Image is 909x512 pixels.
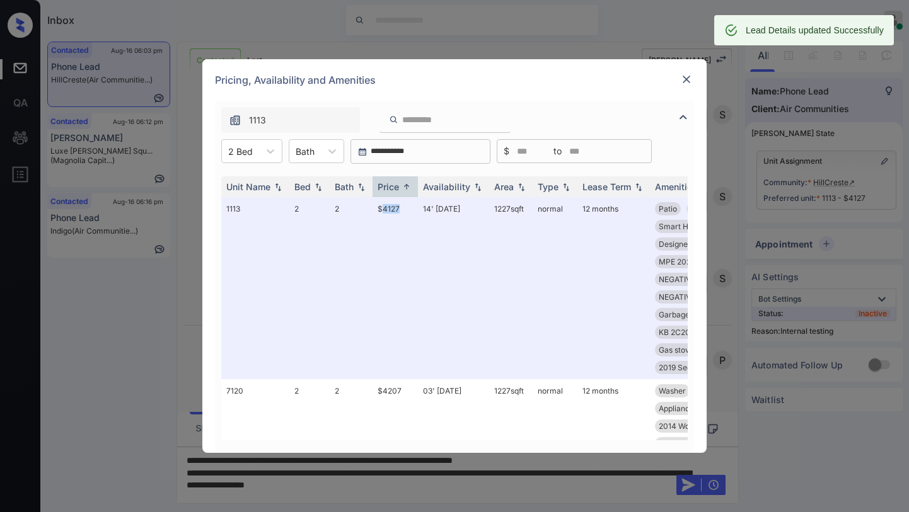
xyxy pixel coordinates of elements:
[489,197,533,379] td: 1227 sqft
[680,73,693,86] img: close
[659,386,686,395] span: Washer
[202,59,707,101] div: Pricing, Availability and Amenities
[515,183,528,191] img: sorting
[659,292,727,302] span: NEGATIVE View P...
[335,181,354,192] div: Bath
[312,183,325,191] img: sorting
[373,197,418,379] td: $4127
[659,310,724,319] span: Garbage disposa...
[400,182,413,191] img: sorting
[655,181,697,192] div: Amenities
[272,183,284,191] img: sorting
[538,181,559,192] div: Type
[389,114,398,125] img: icon-zuma
[472,183,484,191] img: sorting
[659,257,727,266] span: MPE 2025 Hallwa...
[221,197,289,379] td: 1113
[229,114,241,127] img: icon-zuma
[533,197,577,379] td: normal
[746,19,884,42] div: Lead Details updated Successfully
[659,239,724,249] span: Designer Cabine...
[659,222,729,231] span: Smart Home Door...
[355,183,368,191] img: sorting
[659,363,724,372] span: 2019 Second Clo...
[504,144,509,158] span: $
[582,181,631,192] div: Lease Term
[659,439,719,448] span: Refrigerator Le...
[632,183,645,191] img: sorting
[494,181,514,192] div: Area
[553,144,562,158] span: to
[659,404,719,413] span: Appliances Stai...
[659,345,694,355] span: Gas stove
[249,113,266,127] span: 1113
[330,197,373,379] td: 2
[659,421,724,431] span: 2014 Wood Floor...
[418,197,489,379] td: 14' [DATE]
[659,204,677,213] span: Patio
[676,110,691,125] img: icon-zuma
[226,181,270,192] div: Unit Name
[378,181,399,192] div: Price
[659,275,729,284] span: NEGATIVE Dark/N...
[289,197,330,379] td: 2
[294,181,311,192] div: Bed
[659,327,719,337] span: KB 2C20 Legacy
[423,181,470,192] div: Availability
[560,183,572,191] img: sorting
[577,197,650,379] td: 12 months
